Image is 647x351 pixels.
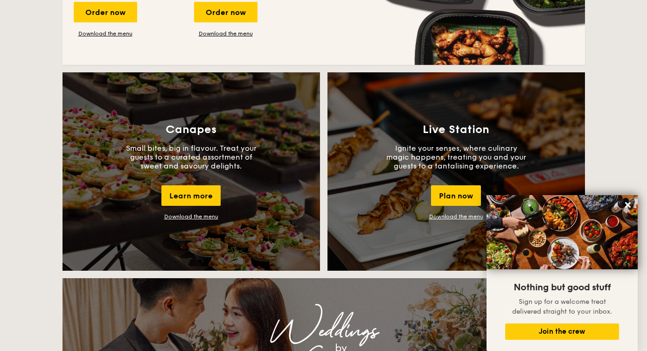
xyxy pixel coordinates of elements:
div: Weddings [145,323,503,340]
h3: Live Station [423,123,489,136]
div: Plan now [431,185,481,206]
span: Nothing but good stuff [514,282,611,293]
button: Close [620,197,635,212]
a: Download the menu [194,30,257,37]
p: Ignite your senses, where culinary magic happens, treating you and your guests to a tantalising e... [386,144,526,170]
p: Small bites, big in flavour. Treat your guests to a curated assortment of sweet and savoury delig... [121,144,261,170]
h3: Canapes [166,123,216,136]
button: Join the crew [505,323,619,340]
div: Order now [74,2,137,22]
div: Learn more [161,185,221,206]
div: Order now [194,2,257,22]
a: Download the menu [429,213,483,220]
img: DSC07876-Edit02-Large.jpeg [487,195,638,269]
a: Download the menu [164,213,218,220]
a: Download the menu [74,30,137,37]
span: Sign up for a welcome treat delivered straight to your inbox. [512,298,612,316]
